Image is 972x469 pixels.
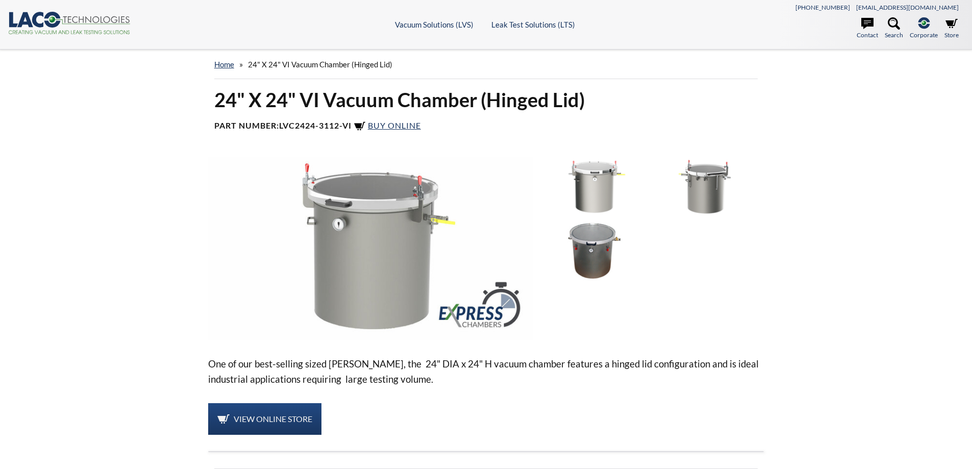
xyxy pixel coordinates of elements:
[541,157,647,216] img: LVC2424-3112-VI Vacuum Chamber Acrylic Lid, front view
[944,17,959,40] a: Store
[214,60,234,69] a: home
[857,17,878,40] a: Contact
[214,120,758,133] h4: Part Number:
[214,50,758,79] div: »
[856,4,959,11] a: [EMAIL_ADDRESS][DOMAIN_NAME]
[395,20,473,29] a: Vacuum Solutions (LVS)
[214,87,758,112] h1: 24" X 24" VI Vacuum Chamber (Hinged Lid)
[368,120,421,130] span: Buy Online
[910,30,938,40] span: Corporate
[885,17,903,40] a: Search
[491,20,575,29] a: Leak Test Solutions (LTS)
[208,356,764,387] p: One of our best-selling sized [PERSON_NAME], the 24" DIA x 24" H vacuum chamber features a hinged...
[234,414,312,424] span: View Online Store
[653,157,759,216] img: LVC2424-3112-VI Vacuum Chamber, rear view
[279,120,352,130] b: LVC2424-3112-VI
[795,4,850,11] a: [PHONE_NUMBER]
[541,222,647,281] img: LVC2424-3112-VI Vacuum Chamber Hinged Lid front angle view
[208,403,321,435] a: View Online Store
[208,157,534,340] img: LVC2424-3112-VI Express Chamber Acrylic Lid, front angle view
[354,120,421,130] a: Buy Online
[248,60,392,69] span: 24" X 24" VI Vacuum Chamber (Hinged Lid)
